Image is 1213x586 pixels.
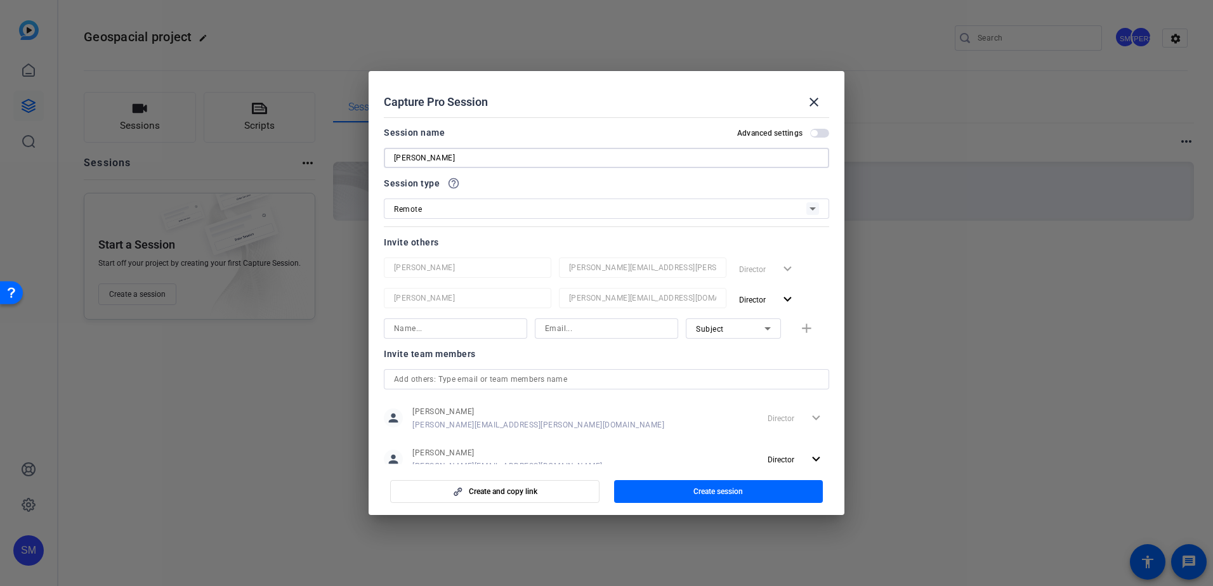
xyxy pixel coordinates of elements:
[384,125,445,140] div: Session name
[780,292,796,308] mat-icon: expand_more
[806,94,822,110] mat-icon: close
[384,235,829,250] div: Invite others
[394,321,517,336] input: Name...
[394,372,819,387] input: Add others: Type email or team members name
[768,455,794,464] span: Director
[384,450,403,469] mat-icon: person
[394,205,422,214] span: Remote
[384,408,403,427] mat-icon: person
[394,290,541,306] input: Name...
[739,296,766,304] span: Director
[384,346,829,361] div: Invite team members
[412,407,664,417] span: [PERSON_NAME]
[384,176,440,191] span: Session type
[412,461,603,471] span: [PERSON_NAME][EMAIL_ADDRESS][DOMAIN_NAME]
[545,321,668,336] input: Email...
[469,486,537,497] span: Create and copy link
[696,325,724,334] span: Subject
[412,448,603,458] span: [PERSON_NAME]
[390,480,600,503] button: Create and copy link
[394,260,541,275] input: Name...
[693,486,743,497] span: Create session
[808,452,824,467] mat-icon: expand_more
[734,288,801,311] button: Director
[614,480,823,503] button: Create session
[394,150,819,166] input: Enter Session Name
[569,260,716,275] input: Email...
[412,420,664,430] span: [PERSON_NAME][EMAIL_ADDRESS][PERSON_NAME][DOMAIN_NAME]
[763,448,829,471] button: Director
[569,290,716,306] input: Email...
[737,128,803,138] h2: Advanced settings
[384,87,829,117] div: Capture Pro Session
[447,177,460,190] mat-icon: help_outline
